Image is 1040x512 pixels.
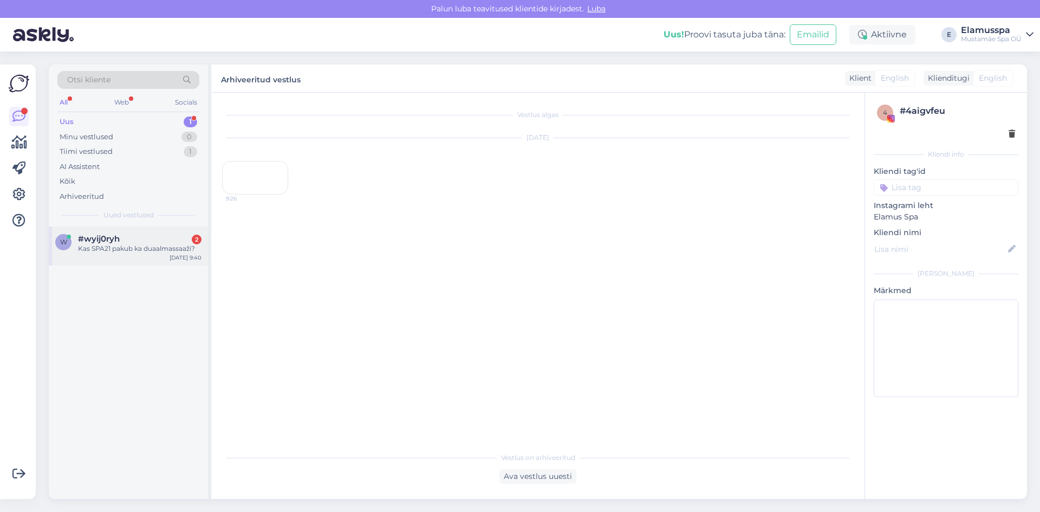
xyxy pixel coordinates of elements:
b: Uus! [664,29,684,40]
div: Kas SPA21 pakub ka duaalmassaaži? [78,244,201,254]
div: 1 [184,146,197,157]
a: ElamusspaMustamäe Spa OÜ [961,26,1033,43]
div: 0 [181,132,197,142]
span: Otsi kliente [67,74,110,86]
img: Askly Logo [9,73,29,94]
span: 4 [883,108,887,116]
div: [DATE] [222,133,854,142]
div: Mustamäe Spa OÜ [961,35,1022,43]
p: Kliendi nimi [874,227,1018,238]
div: Ava vestlus uuesti [499,469,576,484]
div: 1 [184,116,197,127]
div: Kõik [60,176,75,187]
div: E [941,27,957,42]
div: Tiimi vestlused [60,146,113,157]
span: Vestlus on arhiveeritud [501,453,575,463]
span: #wyij0ryh [78,234,120,244]
p: Instagrami leht [874,200,1018,211]
span: 9:26 [226,195,266,203]
input: Lisa tag [874,179,1018,196]
p: Kliendi tag'id [874,166,1018,177]
span: Uued vestlused [103,210,154,220]
p: Märkmed [874,285,1018,296]
div: Uus [60,116,74,127]
div: [DATE] 9:40 [170,254,201,262]
span: w [60,238,67,246]
button: Emailid [790,24,836,45]
div: Arhiveeritud [60,191,104,202]
p: Elamus Spa [874,211,1018,223]
div: Vestlus algas [222,110,854,120]
div: 2 [192,235,201,244]
input: Lisa nimi [874,243,1006,255]
div: Minu vestlused [60,132,113,142]
span: Luba [584,4,609,14]
span: English [881,73,909,84]
div: Klient [845,73,872,84]
div: Aktiivne [849,25,915,44]
span: English [979,73,1007,84]
div: Kliendi info [874,150,1018,159]
div: # 4aigvfeu [900,105,1015,118]
div: Web [112,95,131,109]
div: Klienditugi [924,73,970,84]
div: Proovi tasuta juba täna: [664,28,785,41]
div: Socials [173,95,199,109]
div: [PERSON_NAME] [874,269,1018,278]
div: Elamusspa [961,26,1022,35]
div: All [57,95,70,109]
div: AI Assistent [60,161,100,172]
label: Arhiveeritud vestlus [221,71,301,86]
